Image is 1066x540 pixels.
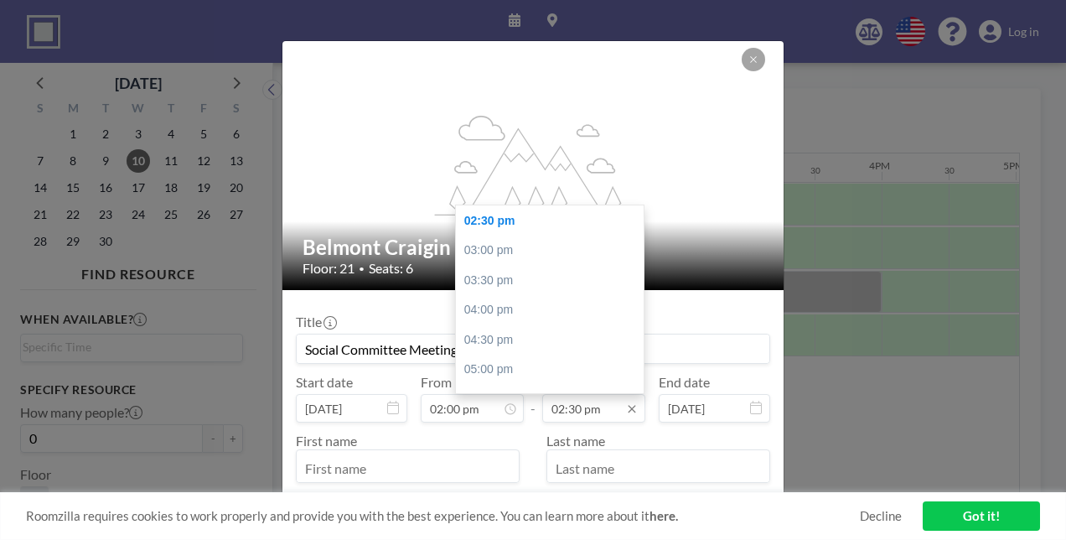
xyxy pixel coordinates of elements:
[303,260,354,277] span: Floor: 21
[923,501,1040,531] a: Got it!
[456,266,652,296] div: 03:30 pm
[369,260,413,277] span: Seats: 6
[860,508,902,524] a: Decline
[456,236,652,266] div: 03:00 pm
[456,385,652,415] div: 05:30 pm
[456,295,652,325] div: 04:00 pm
[26,508,860,524] span: Roomzilla requires cookies to work properly and provide you with the best experience. You can lea...
[659,374,710,391] label: End date
[296,374,353,391] label: Start date
[297,454,519,482] input: First name
[546,433,605,449] label: Last name
[456,355,652,385] div: 05:00 pm
[303,235,765,260] h2: Belmont Craigin
[547,454,769,482] input: Last name
[296,314,335,330] label: Title
[456,325,652,356] div: 04:30 pm
[649,508,678,523] a: here.
[359,262,365,275] span: •
[421,374,452,391] label: From
[456,206,652,236] div: 02:30 pm
[530,380,536,417] span: -
[296,433,357,449] label: First name
[297,335,769,363] input: Guest reservation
